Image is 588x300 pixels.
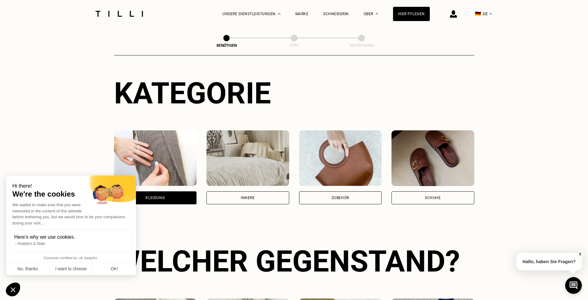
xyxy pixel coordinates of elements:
div: Kategorie [114,76,474,111]
div: Bestätigung [331,43,392,48]
img: Dropdown-Menü Über [376,13,378,15]
div: Welcher Gegenstand? [114,244,474,279]
img: Zubehör [299,130,382,186]
div: Benötigen [196,43,257,48]
p: Hallo, haben Sie Fragen? [516,253,582,270]
div: Kleidung [146,196,165,200]
span: 🇩🇪 [475,11,481,17]
a: Marke [295,12,309,16]
img: Innere [206,130,289,186]
a: Hier pflegen [393,7,430,21]
img: menu déroulant [489,13,492,15]
img: Kleidung [114,130,197,186]
img: Schuhe [391,130,474,186]
div: Innere [241,196,255,200]
div: Zubehör [332,196,349,200]
div: Zitat [263,43,325,48]
img: Tilli Schneiderdienst Logo [93,11,145,17]
img: Dropdown-Menü [278,13,281,15]
a: Schneiderin [323,12,349,16]
button: X [577,251,583,258]
div: Schuhe [425,196,441,200]
img: Anmelde-Icon [450,10,457,18]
